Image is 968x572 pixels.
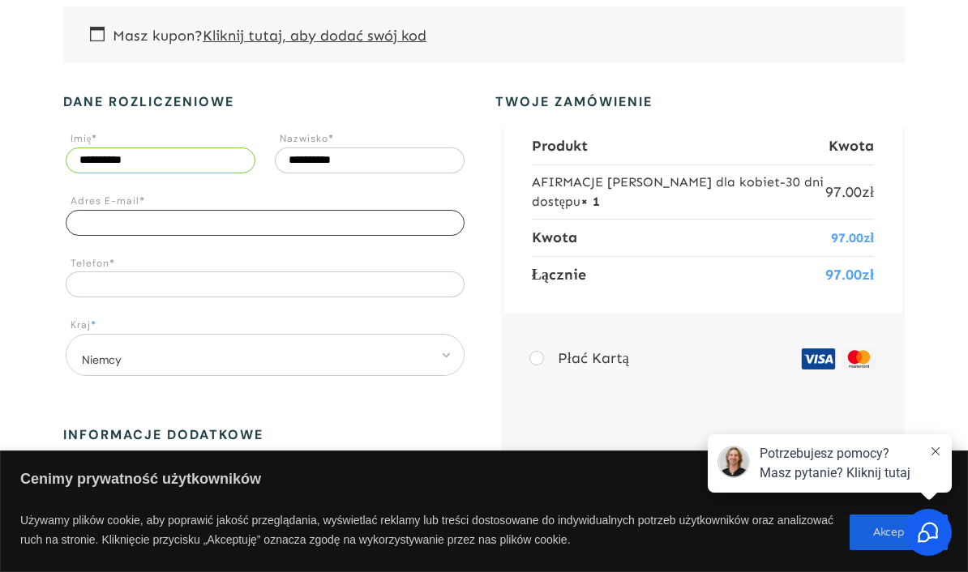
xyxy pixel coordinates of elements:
abbr: required [109,257,115,270]
th: Kwota [825,128,874,164]
label: Kraj [71,317,465,335]
abbr: required [328,132,334,145]
label: Płać Kartą [529,349,629,367]
p: Używamy plików cookie, aby poprawić jakość przeglądania, wyświetlać reklamy lub treści dostosowan... [20,506,837,558]
abbr: required [139,194,145,207]
h3: Twoje zamówienie [467,92,871,112]
span: Niemcy [76,347,454,373]
span: zł [862,266,874,284]
abbr: required [92,132,97,145]
label: Nazwisko [280,130,465,148]
span: Kraj [66,339,464,375]
th: Łącznie [532,256,825,293]
a: Wpisz swój kod kuponu [203,27,426,45]
p: Cenimy prywatność użytkowników [20,465,948,497]
div: Masz kupon? [63,6,905,63]
label: Adres E-mail [71,193,465,211]
img: Visa [801,348,836,369]
bdi: 97.00 [825,266,874,284]
iframe: Bezpieczne pole wprowadzania płatności [555,373,867,497]
img: Mastercard [842,348,876,369]
strong: × 1 [580,194,600,209]
span: zł [863,230,874,245]
label: Telefon [71,255,465,273]
bdi: 97.00 [831,230,874,245]
th: Kwota [532,219,825,256]
bdi: 97.00 [825,183,874,201]
h3: Dane rozliczeniowe [63,92,467,112]
h3: Informacje dodatkowe [63,425,467,445]
span: zł [862,183,874,201]
label: Imię [71,130,255,148]
th: Produkt [532,128,825,164]
td: AFIRMACJE [PERSON_NAME] dla kobiet-30 dni dostępu [532,164,825,219]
